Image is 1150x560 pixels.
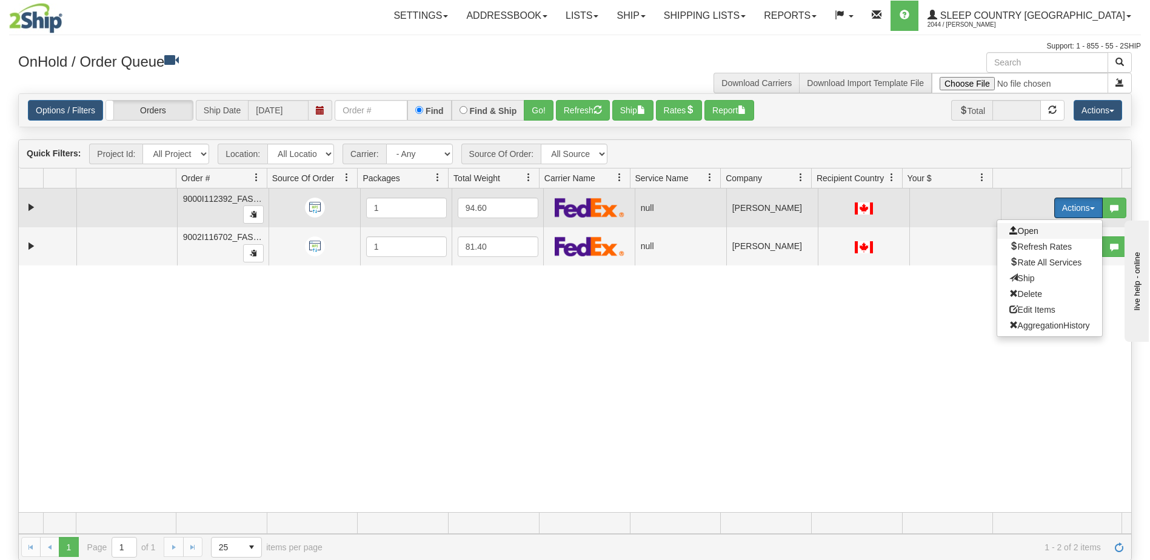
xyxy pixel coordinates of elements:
[1009,273,1035,283] span: Ship
[211,537,262,558] span: Page sizes drop down
[635,188,726,227] td: null
[556,100,610,121] button: Refresh
[27,147,81,159] label: Quick Filters:
[1009,289,1042,299] span: Delete
[59,537,78,556] span: Page 1
[557,1,607,31] a: Lists
[656,100,703,121] button: Rates
[655,1,755,31] a: Shipping lists
[9,10,112,19] div: live help - online
[518,167,539,188] a: Total Weight filter column settings
[726,172,762,184] span: Company
[544,172,595,184] span: Carrier Name
[1054,198,1103,218] button: Actions
[635,227,726,266] td: null
[363,172,399,184] span: Packages
[704,100,754,121] button: Report
[453,172,500,184] span: Total Weight
[1009,305,1055,315] span: Edit Items
[470,107,517,115] label: Find & Ship
[1009,242,1072,252] span: Refresh Rates
[918,1,1140,31] a: Sleep Country [GEOGRAPHIC_DATA] 2044 / [PERSON_NAME]
[243,244,264,262] button: Copy to clipboard
[607,1,654,31] a: Ship
[19,140,1131,168] div: grid toolbar
[817,172,884,184] span: Recipient Country
[555,198,624,218] img: FedEx Express®
[755,1,826,31] a: Reports
[997,223,1102,239] a: Open
[196,100,248,121] span: Ship Date
[1074,100,1122,121] button: Actions
[426,107,444,115] label: Find
[1009,321,1090,330] span: AggregationHistory
[555,236,624,256] img: FedEx Express®
[972,167,992,188] a: Your $ filter column settings
[726,188,818,227] td: [PERSON_NAME]
[305,236,325,256] img: API
[183,194,265,204] span: 9000I112392_FASUS
[246,167,267,188] a: Order # filter column settings
[427,167,448,188] a: Packages filter column settings
[336,167,357,188] a: Source Of Order filter column settings
[1009,226,1038,236] span: Open
[1109,537,1129,556] a: Refresh
[181,172,210,184] span: Order #
[211,537,323,558] span: items per page
[343,144,386,164] span: Carrier:
[335,100,407,121] input: Order #
[855,241,873,253] img: CA
[457,1,557,31] a: Addressbook
[305,198,325,218] img: API
[272,172,335,184] span: Source Of Order
[384,1,457,31] a: Settings
[524,100,553,121] button: Go!
[9,41,1141,52] div: Support: 1 - 855 - 55 - 2SHIP
[24,200,39,215] a: Expand
[183,232,265,242] span: 9002I116702_FASUS
[609,167,630,188] a: Carrier Name filter column settings
[1009,258,1082,267] span: Rate All Services
[855,202,873,215] img: CA
[908,172,932,184] span: Your $
[9,3,62,33] img: logo2044.jpg
[87,537,156,558] span: Page of 1
[242,538,261,557] span: select
[339,542,1101,552] span: 1 - 2 of 2 items
[243,205,264,224] button: Copy to clipboard
[89,144,142,164] span: Project Id:
[28,100,103,121] a: Options / Filters
[791,167,811,188] a: Company filter column settings
[951,100,993,121] span: Total
[881,167,902,188] a: Recipient Country filter column settings
[986,52,1108,73] input: Search
[461,144,541,164] span: Source Of Order:
[219,541,235,553] span: 25
[612,100,654,121] button: Ship
[106,101,193,120] label: Orders
[700,167,720,188] a: Service Name filter column settings
[928,19,1018,31] span: 2044 / [PERSON_NAME]
[218,144,267,164] span: Location:
[937,10,1125,21] span: Sleep Country [GEOGRAPHIC_DATA]
[721,78,792,88] a: Download Carriers
[1122,218,1149,342] iframe: chat widget
[1108,52,1132,73] button: Search
[932,73,1108,93] input: Import
[726,227,818,266] td: [PERSON_NAME]
[18,52,566,70] h3: OnHold / Order Queue
[807,78,924,88] a: Download Import Template File
[635,172,689,184] span: Service Name
[112,538,136,557] input: Page 1
[24,239,39,254] a: Expand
